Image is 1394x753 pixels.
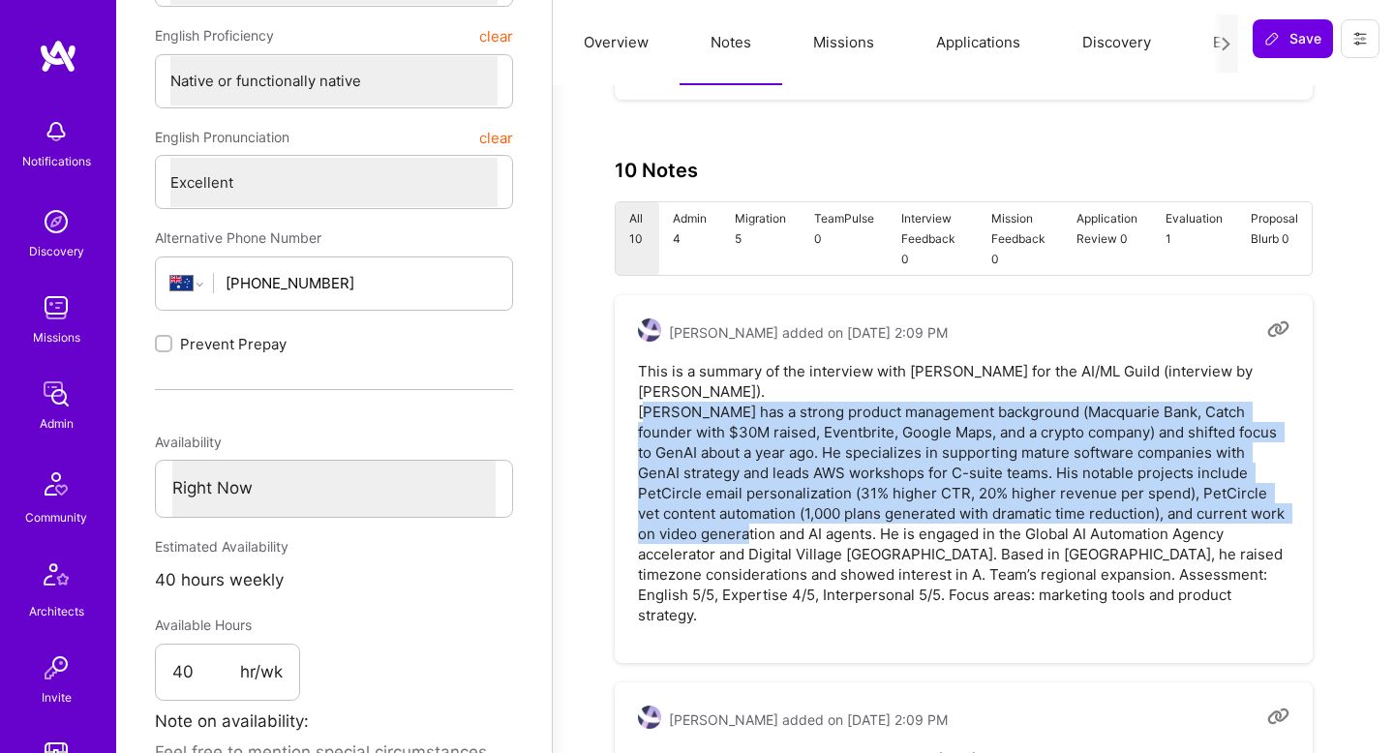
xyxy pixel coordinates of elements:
div: Notifications [22,151,91,171]
img: teamwork [37,288,76,327]
i: icon Next [1219,37,1233,51]
img: Invite [37,648,76,687]
div: Estimated Availability [155,529,513,564]
button: clear [479,120,513,155]
pre: This is a summary of the interview with [PERSON_NAME] for the AI/ML Guild (interview by [PERSON_N... [638,361,1289,625]
li: TeamPulse 0 [800,202,888,275]
li: Interview Feedback 0 [888,202,978,275]
a: User Avatar [638,318,661,346]
span: English Proficiency [155,18,274,53]
div: Architects [29,601,84,621]
span: [PERSON_NAME] added on [DATE] 2:09 PM [669,322,948,343]
img: Community [33,461,79,507]
img: User Avatar [638,706,661,729]
input: XX [172,645,240,701]
img: Architects [33,555,79,601]
div: Admin [40,413,74,434]
div: Availability [155,425,513,460]
div: 40 hours weekly [155,564,513,596]
img: discovery [37,202,76,241]
i: Copy link [1267,706,1289,728]
img: User Avatar [638,318,661,342]
span: hr/wk [240,661,283,684]
div: Missions [33,327,80,347]
h3: 10 Notes [615,159,698,182]
input: +1 (000) 000-0000 [226,258,498,308]
div: Discovery [29,241,84,261]
li: Evaluation 1 [1151,202,1236,275]
div: Available Hours [155,608,300,643]
img: logo [39,39,77,74]
li: Migration 5 [720,202,800,275]
i: Copy link [1267,318,1289,341]
span: [PERSON_NAME] added on [DATE] 2:09 PM [669,709,948,730]
label: Note on availability: [155,706,309,738]
a: User Avatar [638,706,661,734]
span: Save [1264,29,1321,48]
li: Mission Feedback 0 [978,202,1063,275]
img: bell [37,112,76,151]
li: Proposal Blurb 0 [1236,202,1312,275]
div: Invite [42,687,72,708]
li: All 10 [616,202,659,275]
span: English Pronunciation [155,120,289,155]
li: Application Review 0 [1063,202,1152,275]
span: Alternative Phone Number [155,229,321,246]
span: Prevent Prepay [180,334,287,354]
div: Community [25,507,87,527]
li: Admin 4 [659,202,721,275]
img: admin teamwork [37,375,76,413]
button: Save [1253,19,1333,58]
button: clear [479,18,513,53]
